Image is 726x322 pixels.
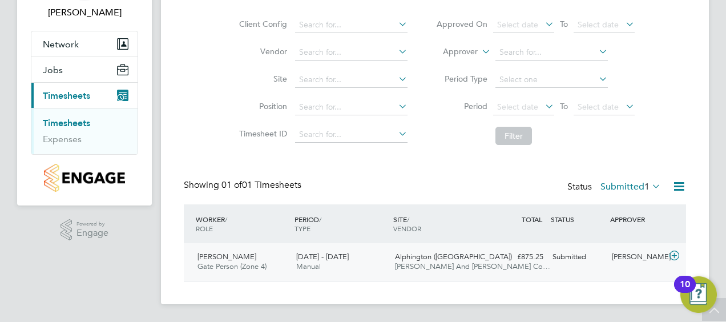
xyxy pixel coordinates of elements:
a: Timesheets [43,118,90,128]
div: SITE [390,209,489,239]
span: Network [43,39,79,50]
span: Select date [578,102,619,112]
button: Open Resource Center, 10 new notifications [680,276,717,313]
span: [DATE] - [DATE] [296,252,349,261]
button: Network [31,31,138,57]
span: Jobs [43,65,63,75]
span: 1 [644,181,650,192]
input: Search for... [295,127,408,143]
label: Site [236,74,287,84]
a: Expenses [43,134,82,144]
span: TYPE [295,224,310,233]
label: Vendor [236,46,287,57]
span: Dan Badger [31,6,138,19]
input: Search for... [295,72,408,88]
span: / [407,215,409,224]
label: Timesheet ID [236,128,287,139]
span: Powered by [76,219,108,229]
a: Go to home page [31,164,138,192]
span: [PERSON_NAME] [197,252,256,261]
button: Filter [495,127,532,145]
input: Search for... [295,45,408,61]
div: 10 [680,284,690,299]
label: Position [236,101,287,111]
a: Powered byEngage [61,219,109,241]
span: ROLE [196,224,213,233]
span: To [556,17,571,31]
label: Period [436,101,487,111]
label: Approver [426,46,478,58]
input: Search for... [495,45,608,61]
label: Period Type [436,74,487,84]
div: Timesheets [31,108,138,154]
span: Select date [497,102,538,112]
span: 01 of [221,179,242,191]
span: Timesheets [43,90,90,101]
div: WORKER [193,209,292,239]
span: / [319,215,321,224]
span: [PERSON_NAME] And [PERSON_NAME] Co… [395,261,550,271]
label: Submitted [600,181,661,192]
button: Timesheets [31,83,138,108]
span: Select date [497,19,538,30]
label: Client Config [236,19,287,29]
span: Alphington ([GEOGRAPHIC_DATA]) [395,252,512,261]
div: £875.25 [489,248,548,267]
div: PERIOD [292,209,390,239]
button: Jobs [31,57,138,82]
div: APPROVER [607,209,667,230]
span: Gate Person (Zone 4) [197,261,267,271]
span: VENDOR [393,224,421,233]
span: / [225,215,227,224]
input: Select one [495,72,608,88]
div: [PERSON_NAME] [607,248,667,267]
input: Search for... [295,99,408,115]
span: Select date [578,19,619,30]
span: Manual [296,261,321,271]
label: Approved On [436,19,487,29]
div: Submitted [548,248,607,267]
span: Engage [76,228,108,238]
div: Showing [184,179,304,191]
input: Search for... [295,17,408,33]
span: 01 Timesheets [221,179,301,191]
span: TOTAL [522,215,542,224]
span: To [556,99,571,114]
img: countryside-properties-logo-retina.png [44,164,124,192]
div: Status [567,179,663,195]
div: STATUS [548,209,607,230]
